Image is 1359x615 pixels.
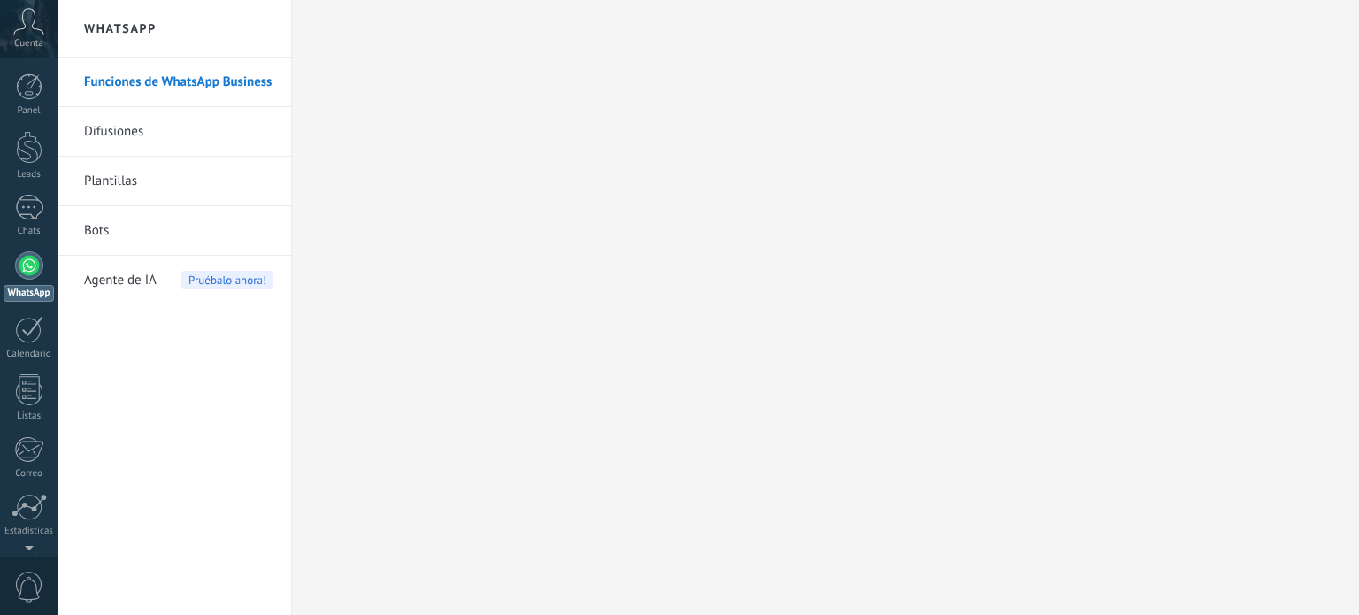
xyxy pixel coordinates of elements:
[4,468,55,480] div: Correo
[181,271,273,289] span: Pruébalo ahora!
[84,256,157,305] span: Agente de IA
[58,256,291,304] li: Agente de IA
[4,285,54,302] div: WhatsApp
[58,58,291,107] li: Funciones de WhatsApp Business
[84,157,273,206] a: Plantillas
[58,206,291,256] li: Bots
[4,226,55,237] div: Chats
[4,349,55,360] div: Calendario
[4,105,55,117] div: Panel
[4,169,55,181] div: Leads
[84,206,273,256] a: Bots
[14,38,43,50] span: Cuenta
[84,256,273,305] a: Agente de IAPruébalo ahora!
[58,157,291,206] li: Plantillas
[84,107,273,157] a: Difusiones
[4,526,55,537] div: Estadísticas
[84,58,273,107] a: Funciones de WhatsApp Business
[4,411,55,422] div: Listas
[58,107,291,157] li: Difusiones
